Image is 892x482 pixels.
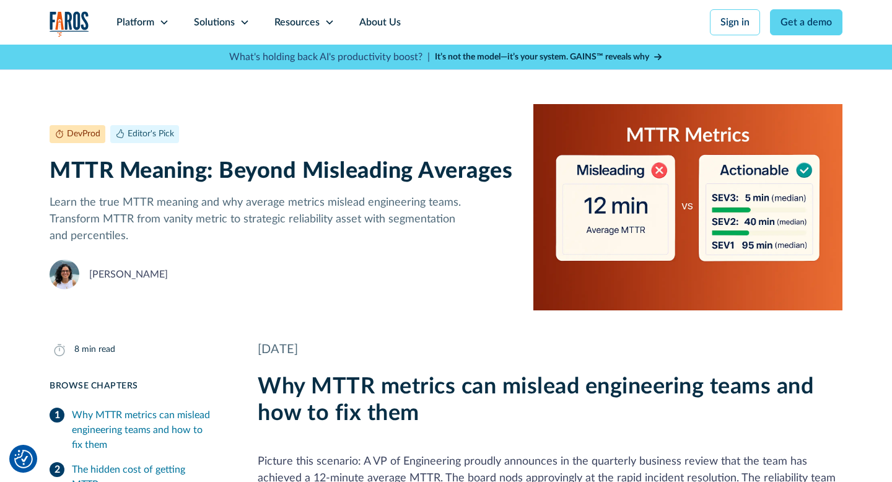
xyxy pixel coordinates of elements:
div: Browse Chapters [50,380,228,393]
div: Platform [116,15,154,30]
div: min read [82,343,115,356]
a: It’s not the model—it’s your system. GAINS™ reveals why [435,51,663,64]
a: Get a demo [770,9,842,35]
div: Solutions [194,15,235,30]
img: Revisit consent button [14,450,33,468]
a: Why MTTR metrics can mislead engineering teams and how to fix them [50,403,228,457]
div: Why MTTR metrics can mislead engineering teams and how to fix them [72,408,228,452]
p: Learn the true MTTR meaning and why average metrics mislead engineering teams. Transform MTTR fro... [50,195,514,245]
div: [DATE] [258,340,842,359]
img: Naomi Lurie [50,260,79,289]
button: Cookie Settings [14,450,33,468]
div: Editor's Pick [128,128,174,141]
div: 8 [74,343,79,356]
p: What's holding back AI's productivity boost? | [229,50,430,64]
a: Sign in [710,9,760,35]
div: Resources [274,15,320,30]
div: DevProd [67,128,100,141]
img: Logo of the analytics and reporting company Faros. [50,11,89,37]
h1: MTTR Meaning: Beyond Misleading Averages [50,158,514,185]
strong: It’s not the model—it’s your system. GAINS™ reveals why [435,53,649,61]
a: home [50,11,89,37]
h2: Why MTTR metrics can mislead engineering teams and how to fix them [258,374,842,427]
div: [PERSON_NAME] [89,267,168,282]
img: Illustration of misleading vs. actionable MTTR metrics [533,104,842,310]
